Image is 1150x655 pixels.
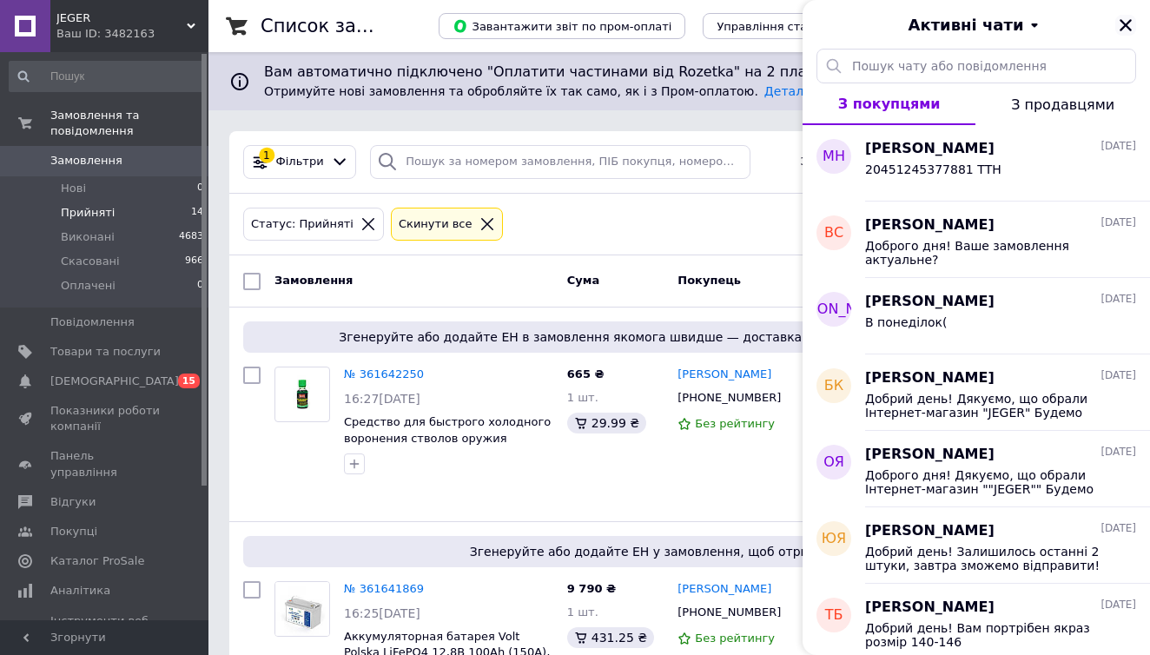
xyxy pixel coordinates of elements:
input: Пошук чату або повідомлення [816,49,1136,83]
span: Покупці [50,524,97,539]
span: Аналітика [50,583,110,599]
span: [DATE] [1100,598,1136,612]
span: Добрий день! Залишилось останні 2 штуки, завтра зможемо відправити! [865,545,1112,572]
span: Активні чати [908,14,1023,36]
span: Показники роботи компанії [50,403,161,434]
span: 16:25[DATE] [344,606,420,620]
span: Отримуйте нові замовлення та обробляйте їх так само, як і з Пром-оплатою. [264,84,841,98]
button: ЮЯ[PERSON_NAME][DATE]Добрий день! Залишилось останні 2 штуки, завтра зможемо відправити! [803,507,1150,584]
div: 1 [259,148,274,163]
span: Замовлення [50,153,122,169]
div: [PHONE_NUMBER] [674,387,784,409]
a: Средство для быстрого холодного воронения стволов оружия [PERSON_NAME] Ballistol 50 мл Schnellbru... [344,415,551,477]
span: Управління статусами [717,20,849,33]
span: Відгуки [50,494,96,510]
span: [PERSON_NAME] [865,445,995,465]
span: Замовлення [274,274,353,287]
span: Доброго дня! Ваше замовлення актуальне? [865,239,1112,267]
input: Пошук за номером замовлення, ПІБ покупця, номером телефону, Email, номером накладної [370,145,750,179]
span: 665 ₴ [567,367,605,380]
span: Згенеруйте або додайте ЕН в замовлення якомога швидше — доставка буде безкоштовною для покупця [250,328,1108,346]
span: 20451245377881 ТТН [865,162,1001,176]
button: ОЯ[PERSON_NAME][DATE]Доброго дня! Дякуємо, що обрали Інтернет-магазин ""JEGER"" Будемо дуже вдячн... [803,431,1150,507]
span: В понеділок( [865,315,948,329]
div: 29.99 ₴ [567,413,646,433]
button: ВС[PERSON_NAME][DATE]Доброго дня! Ваше замовлення актуальне? [803,202,1150,278]
input: Пошук [9,61,205,92]
div: [PHONE_NUMBER] [674,601,784,624]
span: 14 [191,205,203,221]
span: Завантажити звіт по пром-оплаті [453,18,671,34]
span: 1 шт. [567,605,598,619]
span: Вам автоматично підключено "Оплатити частинами від Rozetka" на 2 платежі. [264,63,1094,83]
span: ЮЯ [822,529,846,549]
span: [DATE] [1100,292,1136,307]
span: Інструменти веб-майстра та SEO [50,613,161,645]
span: Каталог ProSale [50,553,144,569]
span: 16:27[DATE] [344,392,420,406]
button: МН[PERSON_NAME][DATE]20451245377881 ТТН [803,125,1150,202]
span: [PERSON_NAME] [865,292,995,312]
a: [PERSON_NAME] [677,581,771,598]
a: № 361641869 [344,582,424,595]
span: 15 [178,374,200,388]
span: Фільтри [276,154,324,170]
span: Повідомлення [50,314,135,330]
span: Товари та послуги [50,344,161,360]
span: [PERSON_NAME] [865,368,995,388]
span: 0 [197,278,203,294]
span: Добрий день! Дякуємо, що обрали Інтернет-магазин "JEGER" Будемо дуже вдячні, якщо ви поділитесь с... [865,392,1112,420]
span: ВС [824,223,843,243]
span: Нові [61,181,86,196]
span: 0 [197,181,203,196]
button: Закрити [1115,15,1136,36]
span: Виконані [61,229,115,245]
button: [PERSON_NAME][PERSON_NAME][DATE]В понеділок( [803,278,1150,354]
span: ТБ [825,605,843,625]
a: Детальніше [764,84,841,98]
span: 966 [185,254,203,269]
button: Управління статусами [703,13,863,39]
span: Оплачені [61,278,116,294]
div: Ваш ID: 3482163 [56,26,208,42]
a: Фото товару [274,581,330,637]
span: Панель управління [50,448,161,480]
span: [PERSON_NAME] [865,521,995,541]
h1: Список замовлень [261,16,437,36]
span: [PERSON_NAME] [777,300,892,320]
span: [PERSON_NAME] [865,598,995,618]
span: JEGER [56,10,187,26]
span: Прийняті [61,205,115,221]
img: Фото товару [275,375,329,414]
span: [PERSON_NAME] [865,215,995,235]
span: [DEMOGRAPHIC_DATA] [50,374,179,389]
a: [PERSON_NAME] [677,367,771,383]
div: Статус: Прийняті [248,215,357,234]
button: З продавцями [975,83,1150,125]
span: [DATE] [1100,521,1136,536]
span: Скасовані [61,254,120,269]
span: 1 шт. [567,391,598,404]
span: Доброго дня! Дякуємо, що обрали Інтернет-магазин ""JEGER"" Будемо дуже вдячні, якщо ви поділитесь... [865,468,1112,496]
span: З покупцями [838,96,941,112]
span: [PERSON_NAME] [865,139,995,159]
span: [DATE] [1100,139,1136,154]
div: 431.25 ₴ [567,627,654,648]
span: З продавцями [1011,96,1114,113]
span: Добрий день! Вам портрібен якраз розмір 140-146 [865,621,1112,649]
span: Cума [567,274,599,287]
span: Покупець [677,274,741,287]
span: МН [823,147,845,167]
button: БК[PERSON_NAME][DATE]Добрий день! Дякуємо, що обрали Інтернет-магазин "JEGER" Будемо дуже вдячні,... [803,354,1150,431]
span: Без рейтингу [695,417,775,430]
span: [DATE] [1100,368,1136,383]
span: [DATE] [1100,215,1136,230]
button: Активні чати [851,14,1101,36]
div: Cкинути все [395,215,476,234]
span: БК [824,376,843,396]
span: 4683 [179,229,203,245]
span: Замовлення та повідомлення [50,108,208,139]
a: № 361642250 [344,367,424,380]
button: З покупцями [803,83,975,125]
